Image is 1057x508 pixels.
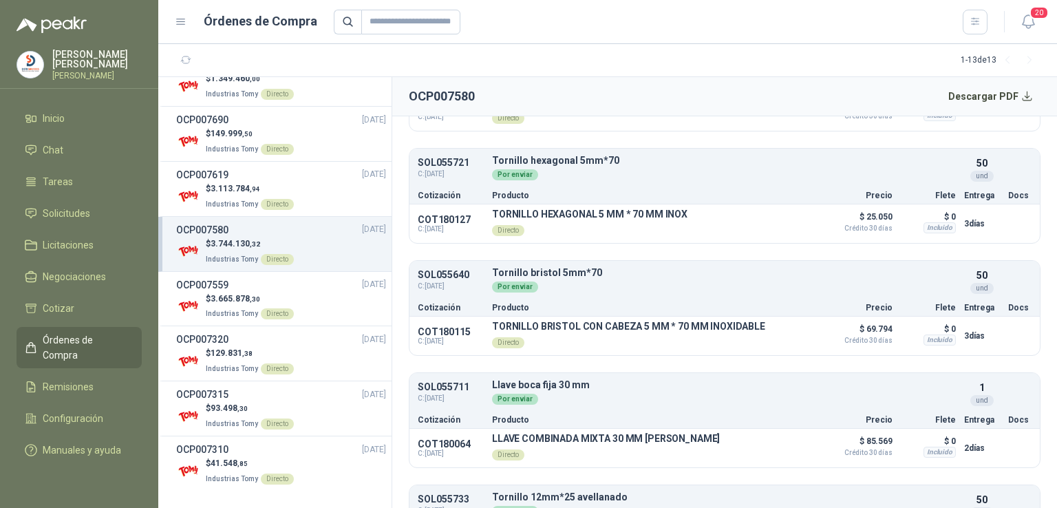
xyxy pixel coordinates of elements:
span: Tareas [43,174,73,189]
span: ,30 [237,405,248,412]
p: Cotización [418,416,484,424]
img: Company Logo [176,129,200,154]
span: Crédito 30 días [824,337,893,344]
span: 129.831 [211,348,253,358]
h3: OCP007580 [176,222,228,237]
span: ,00 [250,75,260,83]
span: Crédito 30 días [824,449,893,456]
p: Cotización [418,304,484,312]
span: Remisiones [43,379,94,394]
p: 1 [979,380,985,395]
span: [DATE] [362,114,386,127]
a: OCP007320[DATE] Company Logo$129.831,38Industrias TomyDirecto [176,332,386,375]
span: C: [DATE] [418,393,484,404]
h3: OCP007619 [176,167,228,182]
a: OCP007315[DATE] Company Logo$93.498,30Industrias TomyDirecto [176,387,386,430]
span: 1.349.460 [211,74,260,83]
div: Directo [261,144,294,155]
p: 50 [976,268,987,283]
h3: OCP007310 [176,442,228,457]
span: C: [DATE] [418,337,484,346]
span: [DATE] [362,168,386,181]
img: Company Logo [17,52,43,78]
p: TORNILLO HEXAGONAL 5 MM * 70 MM INOX [492,209,687,220]
a: Configuración [17,405,142,432]
h3: OCP007320 [176,332,228,347]
p: SOL055733 [418,494,484,505]
p: $ 69.794 [824,321,893,344]
p: Tornillo bristol 5mm*70 [492,268,956,278]
span: Industrias Tomy [206,420,258,427]
a: OCP007310[DATE] Company Logo$41.548,85Industrias TomyDirecto [176,442,386,485]
p: COT180115 [418,326,484,337]
div: und [970,395,994,406]
p: $ 25.050 [824,209,893,232]
span: 149.999 [211,129,253,138]
span: Industrias Tomy [206,365,258,372]
span: 93.498 [211,403,248,413]
img: Company Logo [176,240,200,264]
a: Órdenes de Compra [17,327,142,368]
div: Directo [492,225,524,236]
span: Industrias Tomy [206,200,258,208]
p: $ [206,127,294,140]
p: LLAVE COMBINADA MIXTA 30 MM [PERSON_NAME] [492,433,720,444]
p: Precio [824,304,893,312]
h2: OCP007580 [409,87,475,106]
span: 3.744.130 [211,239,260,248]
div: Directo [261,308,294,319]
p: 2 días [964,440,1000,456]
span: Configuración [43,411,103,426]
span: 3.113.784 [211,184,260,193]
a: OCP007580[DATE] Company Logo$3.744.130,32Industrias TomyDirecto [176,222,386,266]
a: Cotizar [17,295,142,321]
h1: Órdenes de Compra [204,12,317,31]
span: Industrias Tomy [206,145,258,153]
span: Industrias Tomy [206,90,258,98]
h3: OCP007559 [176,277,228,293]
h3: OCP007690 [176,112,228,127]
span: Crédito 30 días [824,113,893,120]
span: [DATE] [362,278,386,291]
a: Chat [17,137,142,163]
p: Flete [901,304,956,312]
span: C: [DATE] [418,449,484,458]
span: Industrias Tomy [206,475,258,483]
div: Incluido [923,335,956,346]
p: SOL055711 [418,382,484,392]
p: $ 85.569 [824,433,893,456]
div: Incluido [923,447,956,458]
div: Directo [261,89,294,100]
p: $ 0 [901,209,956,225]
div: Incluido [923,110,956,121]
div: Directo [492,449,524,461]
span: [DATE] [362,223,386,236]
div: Directo [261,254,294,265]
p: Producto [492,416,815,424]
div: Incluido [923,222,956,233]
span: [DATE] [362,443,386,456]
span: [DATE] [362,333,386,346]
img: Logo peakr [17,17,87,33]
a: Solicitudes [17,200,142,226]
p: $ 0 [901,321,956,337]
a: Negociaciones [17,264,142,290]
img: Company Logo [176,184,200,209]
span: Licitaciones [43,237,94,253]
p: $ [206,182,294,195]
span: ,38 [242,350,253,357]
img: Company Logo [176,459,200,483]
span: Industrias Tomy [206,255,258,263]
span: Órdenes de Compra [43,332,129,363]
p: $ [206,347,294,360]
p: Flete [901,416,956,424]
div: Directo [261,419,294,430]
span: Cotizar [43,301,74,316]
span: 3.665.878 [211,294,260,304]
button: 20 [1016,10,1040,34]
span: Industrias Tomy [206,310,258,317]
p: COT180064 [418,438,484,449]
span: C: [DATE] [418,225,484,233]
p: $ [206,293,294,306]
div: Por enviar [492,169,538,180]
